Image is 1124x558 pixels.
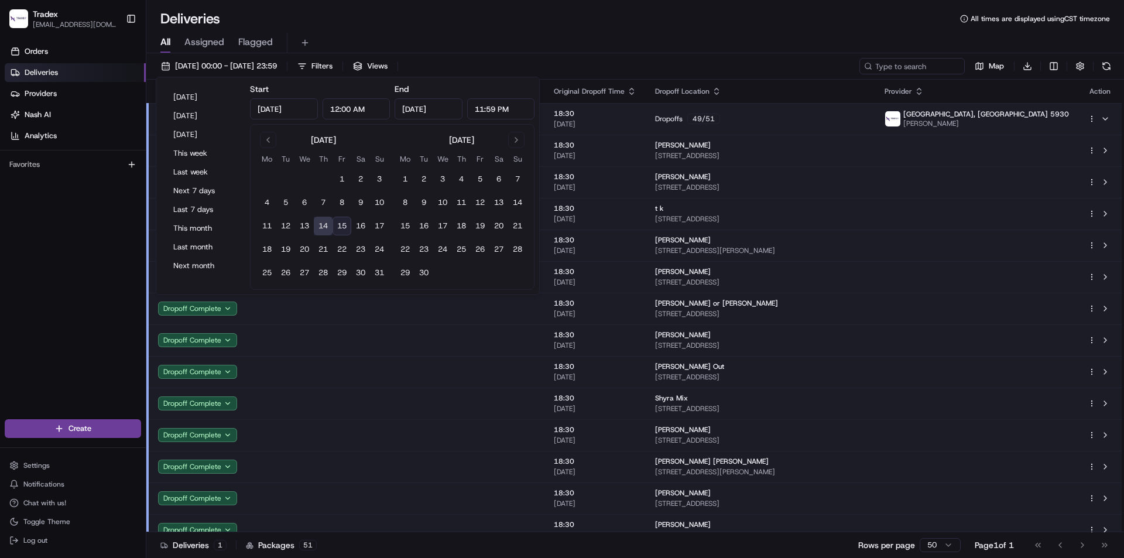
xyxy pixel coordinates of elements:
span: Flagged [238,35,273,49]
label: Start [250,84,269,94]
a: Powered byPylon [83,198,142,207]
span: Dropoffs [655,114,683,124]
span: Chat with us! [23,498,66,508]
span: API Documentation [111,170,188,182]
span: Analytics [25,131,57,141]
span: [PERSON_NAME] Out [655,362,724,371]
span: [STREET_ADDRESS][PERSON_NAME] [655,246,866,255]
button: 23 [414,240,433,259]
button: 3 [370,170,389,189]
span: [STREET_ADDRESS] [655,278,866,287]
span: Tradex [33,8,58,20]
th: Sunday [370,153,389,165]
span: [STREET_ADDRESS] [655,183,866,192]
span: 18:30 [554,457,636,466]
span: [DATE] [554,341,636,350]
button: 7 [314,193,333,212]
span: Knowledge Base [23,170,90,182]
button: Dropoff Complete [158,302,237,316]
span: All [160,35,170,49]
span: Original Dropoff Time [554,87,625,96]
button: 8 [396,193,414,212]
span: Nash AI [25,109,51,120]
div: Page 1 of 1 [975,539,1014,551]
button: 31 [370,263,389,282]
span: Dropoff Location [655,87,710,96]
button: 12 [276,217,295,235]
span: Toggle Theme [23,517,70,526]
span: [STREET_ADDRESS] [655,309,866,319]
span: 18:30 [554,520,636,529]
a: Deliveries [5,63,146,82]
button: Filters [292,58,338,74]
div: We're available if you need us! [40,124,148,133]
button: 9 [414,193,433,212]
span: [STREET_ADDRESS] [655,436,866,445]
span: [STREET_ADDRESS] [655,404,866,413]
span: [STREET_ADDRESS] [655,499,866,508]
div: 49 / 51 [687,114,720,124]
span: [DATE] [554,151,636,160]
button: Toggle Theme [5,514,141,530]
button: Next 7 days [168,183,238,199]
div: Action [1088,87,1112,96]
button: 18 [452,217,471,235]
span: [DATE] [554,309,636,319]
span: [STREET_ADDRESS] [655,151,866,160]
button: Last week [168,164,238,180]
button: Settings [5,457,141,474]
span: [STREET_ADDRESS] [655,341,866,350]
span: 18:30 [554,172,636,182]
span: 18:30 [554,425,636,434]
button: Go to previous month [260,132,276,148]
button: 4 [452,170,471,189]
input: Date [395,98,462,119]
button: 26 [471,240,489,259]
button: Dropoff Complete [158,333,237,347]
button: 9 [351,193,370,212]
button: 26 [276,263,295,282]
button: 20 [489,217,508,235]
span: [STREET_ADDRESS][PERSON_NAME] [655,467,866,477]
button: 10 [433,193,452,212]
button: 18 [258,240,276,259]
span: Orders [25,46,48,57]
th: Sunday [508,153,527,165]
button: Views [348,58,393,74]
img: Tradex [9,9,28,28]
button: 1 [333,170,351,189]
span: [DATE] [554,214,636,224]
button: 25 [452,240,471,259]
button: 16 [414,217,433,235]
button: Dropoff Complete [158,396,237,410]
span: Settings [23,461,50,470]
span: Create [68,423,91,434]
a: Orders [5,42,146,61]
button: 14 [314,217,333,235]
button: 22 [396,240,414,259]
img: Nash [12,12,35,35]
button: 30 [351,263,370,282]
p: Rows per page [858,539,915,551]
span: [EMAIL_ADDRESS][DOMAIN_NAME] [33,20,116,29]
span: 18:30 [554,393,636,403]
span: 18:30 [554,299,636,308]
button: 24 [370,240,389,259]
button: 30 [414,263,433,282]
label: End [395,84,409,94]
button: 11 [258,217,276,235]
button: 25 [258,263,276,282]
button: This month [168,220,238,237]
button: Map [969,58,1009,74]
span: Views [367,61,388,71]
a: Analytics [5,126,146,145]
button: 27 [489,240,508,259]
input: Time [323,98,390,119]
button: 2 [351,170,370,189]
th: Thursday [314,153,333,165]
button: 29 [333,263,351,282]
button: 5 [276,193,295,212]
button: 15 [333,217,351,235]
button: 19 [471,217,489,235]
button: 21 [508,217,527,235]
